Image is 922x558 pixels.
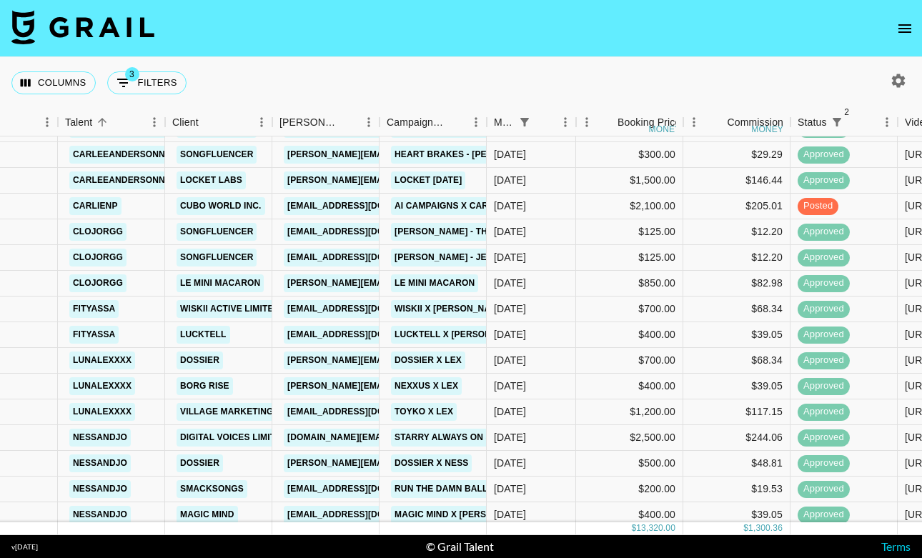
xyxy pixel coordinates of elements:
a: Songfluencer [177,146,257,164]
div: $850.00 [576,271,683,297]
a: Locket Labs [177,171,246,189]
div: Booking Price [618,109,680,136]
button: Menu [576,111,598,133]
div: $2,100.00 [576,194,683,219]
div: Status [790,109,898,136]
a: Ai Campaigns x Carlien [391,197,512,215]
a: clojorgg [69,249,127,266]
a: clojorgg [69,223,127,241]
a: Le Mini Macaron [177,274,264,292]
div: $12.20 [683,219,790,245]
div: [PERSON_NAME] [279,109,338,136]
span: approved [798,482,850,496]
div: Sep '24 [494,276,526,290]
a: Songfluencer [177,249,257,266]
span: approved [798,251,850,264]
a: [EMAIL_ADDRESS][DOMAIN_NAME] [284,403,444,421]
a: Songfluencer [177,223,257,241]
div: Sep '24 [494,173,526,187]
span: approved [798,174,850,187]
div: $19.53 [683,477,790,502]
div: Booker [272,109,380,136]
div: 2 active filters [827,112,847,132]
div: $39.05 [683,374,790,399]
div: v [DATE] [11,542,38,552]
a: [PERSON_NAME] - Jersey Giant [391,249,543,266]
button: Sort [92,112,112,132]
div: Commission [727,109,783,136]
div: $205.01 [683,194,790,219]
a: Heart Brakes - [PERSON_NAME] [391,146,549,164]
a: Lucktell x [PERSON_NAME] [391,326,528,344]
a: Toyko x Lex [391,403,457,421]
div: 1,300.36 [748,522,783,534]
div: Sep '24 [494,224,526,239]
a: Locket [DATE] [391,171,465,189]
a: [PERSON_NAME][EMAIL_ADDRESS][DOMAIN_NAME] [284,352,517,369]
a: Dossier x Lex [391,352,465,369]
a: lunalexxxx [69,377,135,395]
div: 1 active filter [515,112,535,132]
span: posted [798,199,838,213]
a: fityassa [69,300,119,318]
a: lunalexxxx [69,403,135,421]
div: $29.29 [683,142,790,168]
div: money [751,125,783,134]
a: Village Marketing [177,403,277,421]
a: [PERSON_NAME][EMAIL_ADDRESS][DOMAIN_NAME] [284,146,517,164]
a: nessandjo [69,506,131,524]
a: [PERSON_NAME][EMAIL_ADDRESS][DOMAIN_NAME] [284,454,517,472]
div: Sep '24 [494,147,526,161]
div: Sep '24 [494,353,526,367]
div: $ [631,522,636,534]
button: Sort [707,112,727,132]
a: [EMAIL_ADDRESS][DOMAIN_NAME] [284,249,444,266]
a: [PERSON_NAME][EMAIL_ADDRESS][DOMAIN_NAME] [284,377,517,395]
span: approved [798,148,850,161]
div: $1,200.00 [576,399,683,425]
a: [PERSON_NAME][EMAIL_ADDRESS][DOMAIN_NAME] [284,171,517,189]
a: Wiskii x [PERSON_NAME] [391,300,510,318]
div: $125.00 [576,245,683,271]
a: [DOMAIN_NAME][EMAIL_ADDRESS][DOMAIN_NAME] [284,429,515,447]
a: [PERSON_NAME][EMAIL_ADDRESS][DOMAIN_NAME] [284,274,517,292]
div: $400.00 [576,374,683,399]
a: Terms [881,539,911,553]
div: Sep '24 [494,250,526,264]
div: 13,320.00 [636,522,675,534]
button: Show filters [107,71,187,94]
a: fityassa [69,326,119,344]
div: Sep '24 [494,404,526,419]
div: Client [165,109,272,136]
a: Dossier [177,352,223,369]
div: $48.81 [683,451,790,477]
span: approved [798,508,850,522]
a: [EMAIL_ADDRESS][DOMAIN_NAME] [284,326,444,344]
a: Dossier [177,454,223,472]
div: $68.34 [683,297,790,322]
span: approved [798,379,850,393]
button: Menu [465,111,487,133]
button: Sort [535,112,555,132]
button: Sort [199,112,219,132]
a: lunalexxxx [69,352,135,369]
span: approved [798,302,850,316]
span: 3 [125,67,139,81]
div: Talent [65,109,92,136]
div: Sep '24 [494,456,526,470]
button: open drawer [891,14,919,43]
a: Lucktell [177,326,230,344]
span: approved [798,328,850,342]
div: $700.00 [576,297,683,322]
button: Menu [876,111,898,133]
span: approved [798,354,850,367]
a: [PERSON_NAME] - The Last Time (4781) [391,223,573,241]
span: approved [798,431,850,444]
div: Sep '24 [494,302,526,316]
div: Sep '24 [494,379,526,393]
a: [EMAIL_ADDRESS][DOMAIN_NAME] [284,300,444,318]
div: $ [743,522,748,534]
div: Client [172,109,199,136]
div: Sep '24 [494,199,526,213]
button: Sort [338,112,358,132]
